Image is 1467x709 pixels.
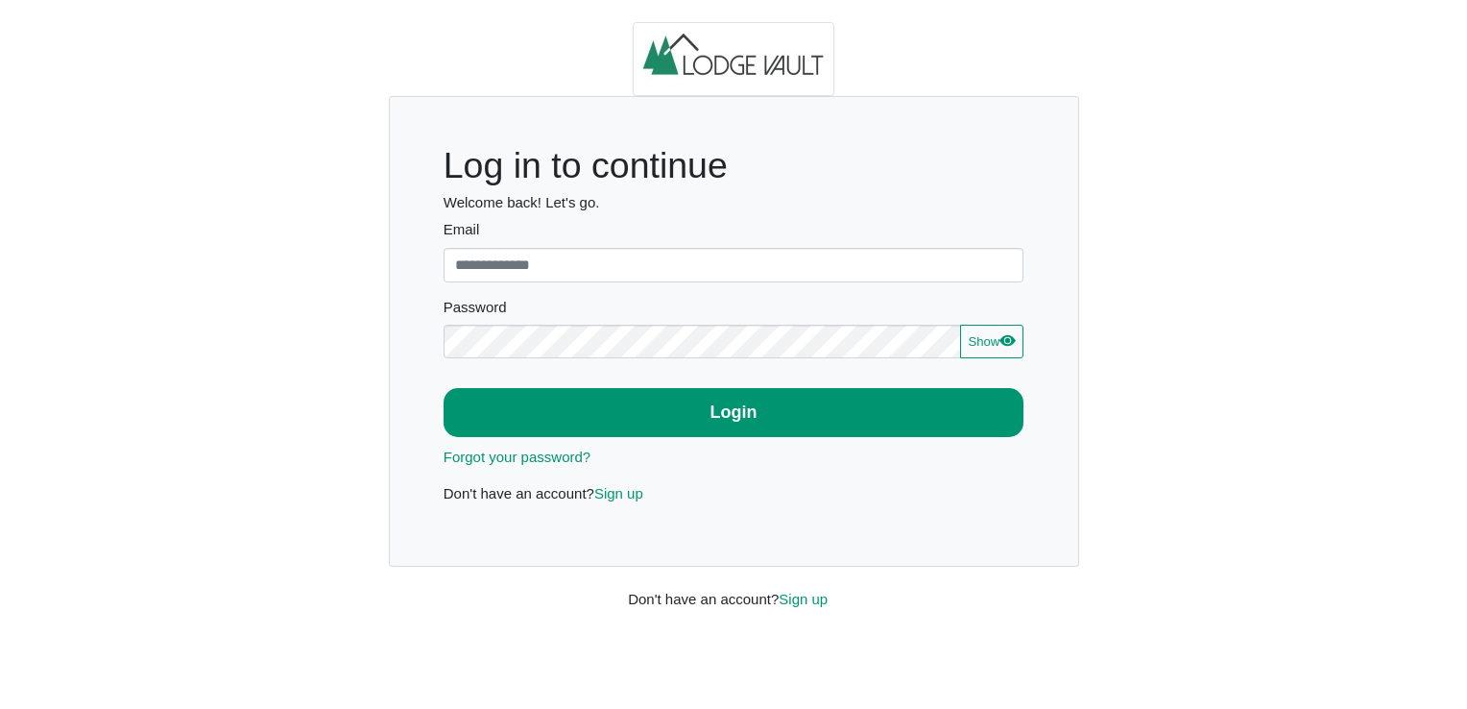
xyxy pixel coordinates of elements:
[444,219,1024,241] label: Email
[444,194,1024,211] h6: Welcome back! Let's go.
[613,567,854,610] div: Don't have an account?
[444,483,1024,505] p: Don't have an account?
[633,22,834,97] img: logo.2b93711c.jpg
[444,388,1024,437] button: Login
[960,325,1023,359] button: Showeye fill
[444,449,590,465] a: Forgot your password?
[779,591,828,607] a: Sign up
[710,403,758,422] b: Login
[999,332,1015,348] svg: eye fill
[444,297,1024,325] legend: Password
[594,485,643,501] a: Sign up
[444,144,1024,187] h1: Log in to continue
